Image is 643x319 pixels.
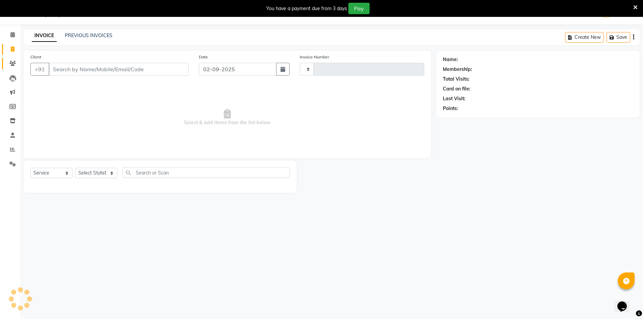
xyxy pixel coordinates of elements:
button: Save [607,32,630,43]
div: Card on file: [443,85,471,92]
div: Points: [443,105,458,112]
div: Membership: [443,66,472,73]
div: Total Visits: [443,76,470,83]
label: Client [30,54,41,60]
label: Date [199,54,208,60]
div: Name: [443,56,458,63]
div: Last Visit: [443,95,465,102]
label: Invoice Number [300,54,329,60]
div: You have a payment due from 3 days [266,5,347,12]
input: Search or Scan [123,167,290,178]
input: Search by Name/Mobile/Email/Code [49,63,189,76]
iframe: chat widget [615,292,636,312]
span: Select & add items from the list below [30,84,424,151]
a: INVOICE [32,30,57,42]
button: Create New [565,32,604,43]
button: Pay [348,3,370,14]
button: +91 [30,63,49,76]
a: PREVIOUS INVOICES [65,32,112,38]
